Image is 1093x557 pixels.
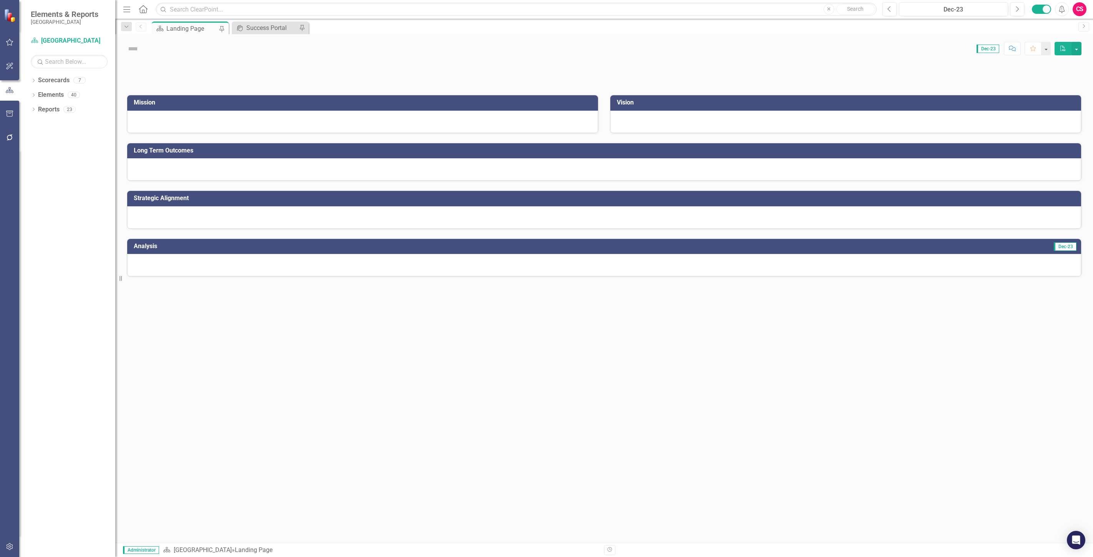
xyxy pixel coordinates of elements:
div: Success Portal [246,23,297,33]
a: [GEOGRAPHIC_DATA] [174,546,232,554]
div: Landing Page [235,546,272,554]
div: Dec-23 [902,5,1005,14]
span: Dec-23 [977,45,999,53]
img: Not Defined [127,43,139,55]
h3: Mission [134,99,594,106]
input: Search ClearPoint... [156,3,877,16]
div: 7 [73,77,86,84]
button: CS [1073,2,1086,16]
a: Success Portal [234,23,297,33]
div: 40 [68,92,80,98]
h3: Strategic Alignment [134,195,1077,202]
span: Search [847,6,864,12]
span: Dec-23 [1054,242,1076,251]
span: Elements & Reports [31,10,98,19]
div: » [163,546,598,555]
div: Landing Page [166,24,217,33]
small: [GEOGRAPHIC_DATA] [31,19,98,25]
h3: Analysis [134,243,606,250]
a: Elements [38,91,64,99]
a: Scorecards [38,76,70,85]
input: Search Below... [31,55,108,68]
button: Dec-23 [899,2,1008,16]
h3: Long Term Outcomes [134,147,1077,154]
a: Reports [38,105,60,114]
a: [GEOGRAPHIC_DATA] [31,36,108,45]
span: Administrator [123,546,159,554]
h3: Vision [617,99,1077,106]
img: ClearPoint Strategy [4,9,17,22]
div: Open Intercom Messenger [1067,531,1085,549]
div: 23 [63,106,76,113]
button: Search [836,4,875,15]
